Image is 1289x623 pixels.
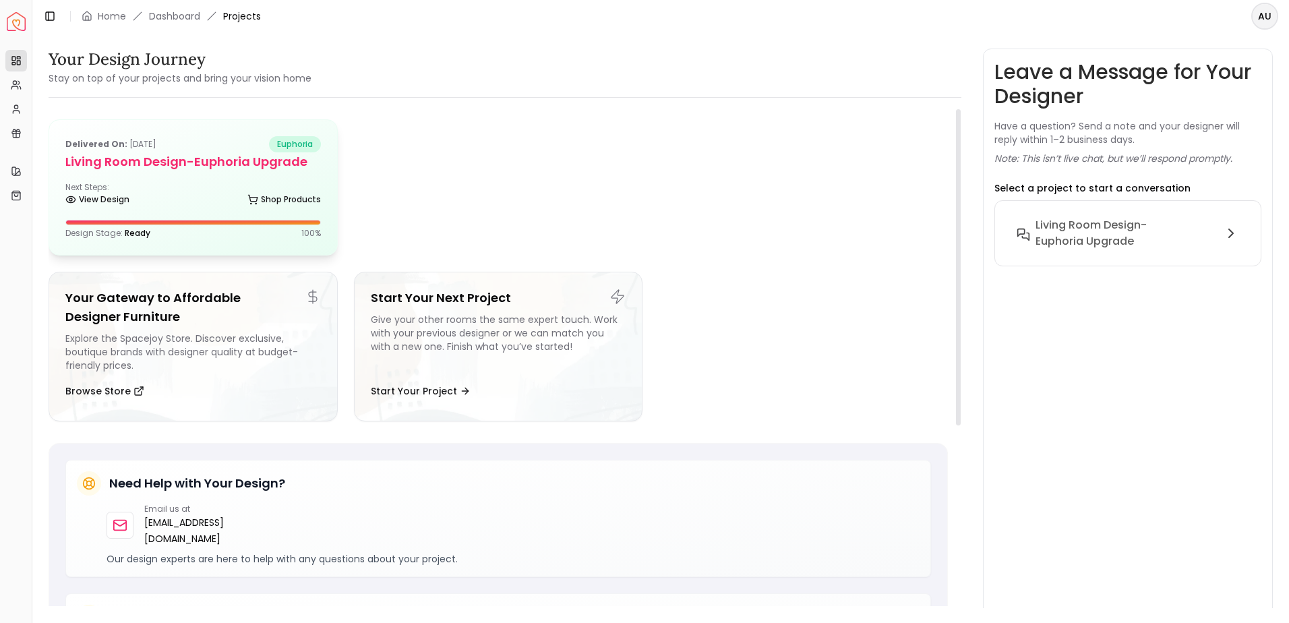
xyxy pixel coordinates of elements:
a: Start Your Next ProjectGive your other rooms the same expert touch. Work with your previous desig... [354,272,643,421]
p: Have a question? Send a note and your designer will reply within 1–2 business days. [994,119,1261,146]
button: Start Your Project [371,378,471,405]
a: Spacejoy [7,12,26,31]
h5: Your Gateway to Affordable Designer Furniture [65,289,321,326]
p: Email us at [144,504,294,514]
a: View Design [65,190,129,209]
small: Stay on top of your projects and bring your vision home [49,71,311,85]
a: Dashboard [149,9,200,23]
p: [DATE] [65,136,156,152]
div: Next Steps: [65,182,321,209]
h3: Leave a Message for Your Designer [994,60,1261,109]
span: AU [1253,4,1277,28]
div: Explore the Spacejoy Store. Discover exclusive, boutique brands with designer quality at budget-f... [65,332,321,372]
button: AU [1251,3,1278,30]
h3: Your Design Journey [49,49,311,70]
div: Give your other rooms the same expert touch. Work with your previous designer or we can match you... [371,313,626,372]
button: Browse Store [65,378,144,405]
span: Ready [125,227,150,239]
p: Design Stage: [65,228,150,239]
span: Projects [223,9,261,23]
h5: Need Help with Your Design? [109,474,285,493]
a: Shop Products [247,190,321,209]
span: euphoria [269,136,321,152]
b: Delivered on: [65,138,127,150]
p: Note: This isn’t live chat, but we’ll respond promptly. [994,152,1232,165]
p: 100 % [301,228,321,239]
a: Home [98,9,126,23]
h5: Start Your Next Project [371,289,626,307]
button: Living Room design-Euphoria upgrade [1006,212,1250,255]
h5: Living Room design-Euphoria upgrade [65,152,321,171]
nav: breadcrumb [82,9,261,23]
a: [EMAIL_ADDRESS][DOMAIN_NAME] [144,514,294,547]
p: Our design experts are here to help with any questions about your project. [107,552,920,566]
img: Spacejoy Logo [7,12,26,31]
p: Select a project to start a conversation [994,181,1191,195]
a: Your Gateway to Affordable Designer FurnitureExplore the Spacejoy Store. Discover exclusive, bout... [49,272,338,421]
h6: Living Room design-Euphoria upgrade [1036,217,1218,249]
